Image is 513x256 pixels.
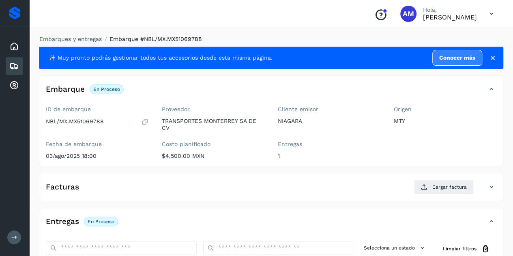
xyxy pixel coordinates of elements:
button: Selecciona un estado [361,241,430,255]
div: EmbarqueEn proceso [39,82,503,103]
label: Origen [393,106,496,113]
h4: Embarque [46,85,85,94]
p: 1 [278,153,381,159]
p: En proceso [88,219,114,224]
label: Proveedor [162,106,265,113]
h4: Entregas [46,217,79,226]
div: Inicio [6,38,23,56]
p: NIAGARA [278,118,381,125]
h4: Facturas [46,183,79,192]
label: Costo planificado [162,141,265,148]
label: Entregas [278,141,381,148]
label: Cliente emisor [278,106,381,113]
div: FacturasCargar factura [39,180,503,201]
p: En proceso [93,86,120,92]
p: MTY [393,118,496,125]
label: Fecha de embarque [46,141,149,148]
p: Hola, [423,6,477,13]
p: 03/ago/2025 18:00 [46,153,149,159]
button: Cargar factura [414,180,474,194]
div: Cuentas por cobrar [6,77,23,95]
span: Cargar factura [432,183,467,191]
p: Angele Monserrat Manriquez Bisuett [423,13,477,21]
span: Limpiar filtros [443,245,477,252]
span: Embarque #NBL/MX.MX51069788 [109,36,202,42]
div: Embarques [6,57,23,75]
p: TRANSPORTES MONTERREY SA DE CV [162,118,265,131]
a: Embarques y entregas [39,36,102,42]
a: Conocer más [432,50,482,66]
label: ID de embarque [46,106,149,113]
span: ✨ Muy pronto podrás gestionar todos tus accesorios desde esta misma página. [49,54,273,62]
p: NBL/MX.MX51069788 [46,118,104,125]
nav: breadcrumb [39,35,503,43]
p: $4,500.00 MXN [162,153,265,159]
div: EntregasEn proceso [39,215,503,235]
